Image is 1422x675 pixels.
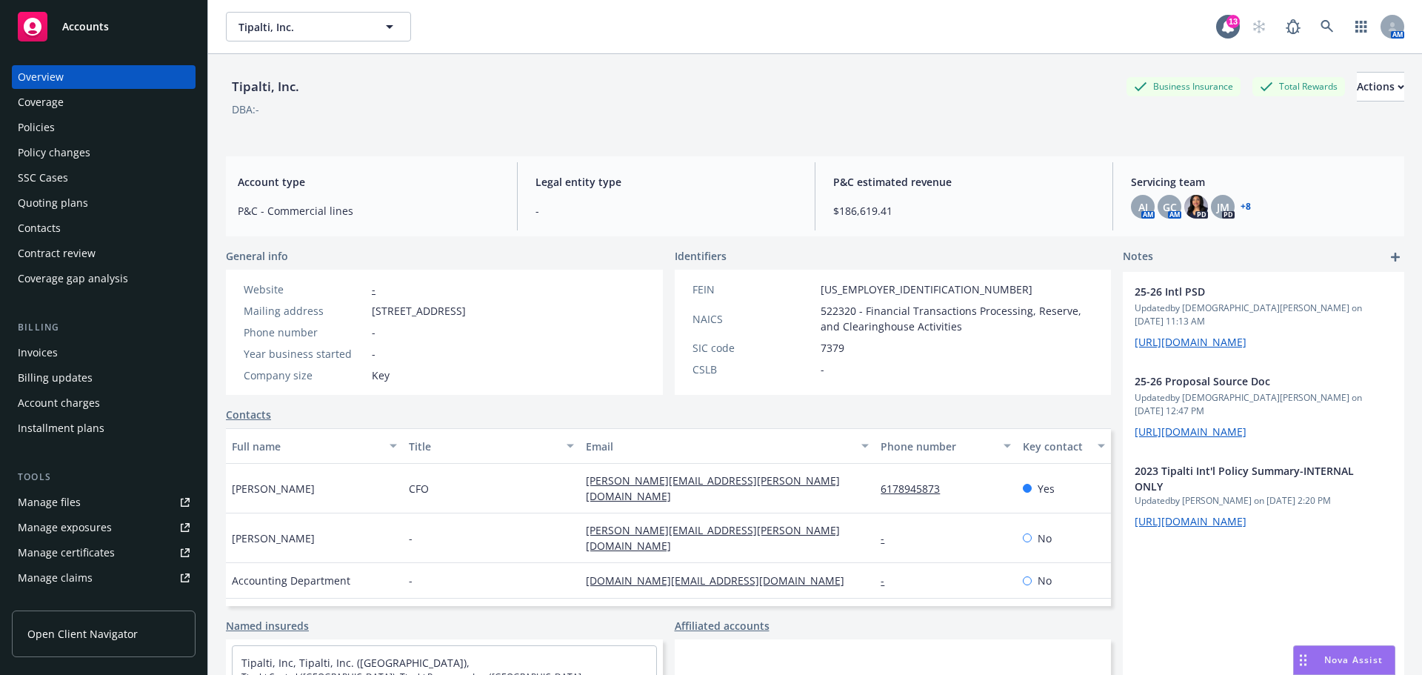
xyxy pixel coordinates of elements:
div: 25-26 Proposal Source DocUpdatedby [DEMOGRAPHIC_DATA][PERSON_NAME] on [DATE] 12:47 PM[URL][DOMAIN... [1123,362,1404,451]
a: Invoices [12,341,196,365]
span: Manage exposures [12,516,196,539]
span: 522320 - Financial Transactions Processing, Reserve, and Clearinghouse Activities [821,303,1094,334]
div: SSC Cases [18,166,68,190]
span: Notes [1123,248,1153,266]
div: Manage claims [18,566,93,590]
div: CSLB [692,362,815,377]
div: Tools [12,470,196,485]
div: Coverage [18,90,64,114]
a: Account charges [12,391,196,415]
div: Tipalti, Inc. [226,77,305,96]
span: Identifiers [675,248,727,264]
div: Full name [232,439,381,454]
button: Title [403,428,580,464]
span: 7379 [821,340,844,356]
button: Phone number [875,428,1016,464]
a: [PERSON_NAME][EMAIL_ADDRESS][PERSON_NAME][DOMAIN_NAME] [586,523,840,553]
a: Tipalti, Inc, Tipalti, Inc. ([GEOGRAPHIC_DATA]), [241,656,470,670]
div: Year business started [244,346,366,362]
button: Tipalti, Inc. [226,12,411,41]
span: - [535,203,797,219]
a: [URL][DOMAIN_NAME] [1135,514,1246,528]
span: Legal entity type [535,174,797,190]
span: 2023 Tipalti Int'l Policy Summary-INTERNAL ONLY [1135,463,1354,494]
a: - [881,573,896,588]
span: [US_EMPLOYER_IDENTIFICATION_NUMBER] [821,282,1032,297]
img: photo [1184,195,1208,219]
div: Business Insurance [1126,77,1241,96]
a: +8 [1241,202,1251,211]
a: Contacts [12,216,196,240]
a: Policies [12,116,196,139]
span: Updated by [DEMOGRAPHIC_DATA][PERSON_NAME] on [DATE] 11:13 AM [1135,302,1392,328]
span: P&C - Commercial lines [238,203,499,219]
div: Key contact [1023,439,1089,454]
a: Start snowing [1244,12,1274,41]
a: [PERSON_NAME][EMAIL_ADDRESS][PERSON_NAME][DOMAIN_NAME] [586,473,840,503]
span: [STREET_ADDRESS] [372,303,466,319]
div: Contacts [18,216,61,240]
span: GC [1163,199,1177,215]
a: Report a Bug [1278,12,1308,41]
div: NAICS [692,311,815,327]
div: Email [586,439,852,454]
a: Manage certificates [12,541,196,565]
a: add [1386,248,1404,266]
button: Actions [1357,72,1404,102]
a: Accounts [12,6,196,47]
div: 2023 Tipalti Int'l Policy Summary-INTERNAL ONLYUpdatedby [PERSON_NAME] on [DATE] 2:20 PM[URL][DOM... [1123,451,1404,541]
a: SSC Cases [12,166,196,190]
div: Account charges [18,391,100,415]
div: Contract review [18,242,96,265]
a: Manage BORs [12,591,196,615]
a: [DOMAIN_NAME][EMAIL_ADDRESS][DOMAIN_NAME] [586,573,856,588]
div: Phone number [881,439,994,454]
div: Overview [18,65,64,89]
a: [URL][DOMAIN_NAME] [1135,335,1246,349]
span: CFO [409,481,429,496]
div: Manage BORs [18,591,87,615]
a: - [372,282,375,296]
span: Accounting Department [232,573,350,588]
div: Total Rewards [1252,77,1345,96]
a: Coverage [12,90,196,114]
div: Coverage gap analysis [18,267,128,290]
button: Key contact [1017,428,1111,464]
a: Policy changes [12,141,196,164]
span: - [409,573,413,588]
button: Nova Assist [1293,645,1395,675]
div: Policy changes [18,141,90,164]
span: General info [226,248,288,264]
span: - [372,325,375,340]
a: Contract review [12,242,196,265]
a: Search [1312,12,1342,41]
div: Drag to move [1294,646,1312,674]
span: 25-26 Proposal Source Doc [1135,373,1354,389]
div: Billing [12,320,196,335]
span: AJ [1138,199,1148,215]
div: Quoting plans [18,191,88,215]
div: 25-26 Intl PSDUpdatedby [DEMOGRAPHIC_DATA][PERSON_NAME] on [DATE] 11:13 AM[URL][DOMAIN_NAME] [1123,272,1404,362]
button: Full name [226,428,403,464]
span: Servicing team [1131,174,1392,190]
a: Coverage gap analysis [12,267,196,290]
a: Manage claims [12,566,196,590]
button: Email [580,428,875,464]
span: Updated by [DEMOGRAPHIC_DATA][PERSON_NAME] on [DATE] 12:47 PM [1135,391,1392,418]
span: - [409,531,413,546]
span: Updated by [PERSON_NAME] on [DATE] 2:20 PM [1135,494,1392,508]
span: Nova Assist [1324,654,1383,666]
span: - [821,362,824,377]
a: - [881,531,896,545]
a: Named insureds [226,618,309,634]
span: [PERSON_NAME] [232,531,315,546]
span: JM [1217,199,1229,215]
span: 25-26 Intl PSD [1135,284,1354,299]
div: Installment plans [18,416,104,440]
a: Affiliated accounts [675,618,770,634]
div: Website [244,282,366,297]
div: Company size [244,368,366,383]
div: DBA: - [232,102,259,117]
div: Manage files [18,491,81,514]
a: 6178945873 [881,482,952,496]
